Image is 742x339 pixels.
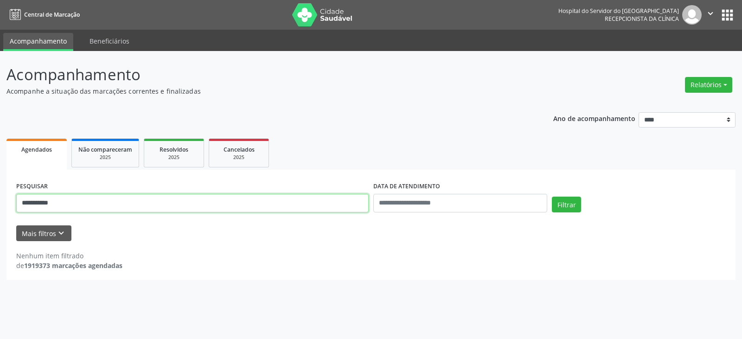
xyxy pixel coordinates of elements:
p: Acompanhe a situação das marcações correntes e finalizadas [6,86,517,96]
i: keyboard_arrow_down [56,228,66,238]
span: Resolvidos [160,146,188,154]
div: Hospital do Servidor do [GEOGRAPHIC_DATA] [558,7,679,15]
button: apps [719,7,736,23]
img: img [682,5,702,25]
label: DATA DE ATENDIMENTO [373,179,440,194]
button: Relatórios [685,77,732,93]
span: Recepcionista da clínica [605,15,679,23]
p: Acompanhamento [6,63,517,86]
span: Não compareceram [78,146,132,154]
p: Ano de acompanhamento [553,112,635,124]
button:  [702,5,719,25]
div: de [16,261,122,270]
label: PESQUISAR [16,179,48,194]
span: Cancelados [224,146,255,154]
div: Nenhum item filtrado [16,251,122,261]
strong: 1919373 marcações agendadas [24,261,122,270]
a: Beneficiários [83,33,136,49]
span: Central de Marcação [24,11,80,19]
div: 2025 [78,154,132,161]
div: 2025 [216,154,262,161]
button: Mais filtroskeyboard_arrow_down [16,225,71,242]
div: 2025 [151,154,197,161]
a: Acompanhamento [3,33,73,51]
i:  [705,8,716,19]
button: Filtrar [552,197,581,212]
a: Central de Marcação [6,7,80,22]
span: Agendados [21,146,52,154]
